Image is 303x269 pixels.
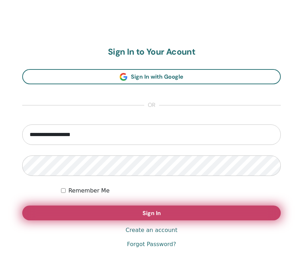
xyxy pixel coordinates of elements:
button: Sign In [22,206,281,220]
h2: Sign In to Your Acount [22,47,281,57]
a: Sign In with Google [22,69,281,84]
span: or [144,101,159,110]
span: Sign In with Google [131,73,183,80]
a: Create an account [126,226,177,234]
span: Sign In [143,209,161,217]
a: Forgot Password? [127,240,176,249]
label: Remember Me [68,187,110,195]
div: Keep me authenticated indefinitely or until I manually logout [61,187,281,195]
